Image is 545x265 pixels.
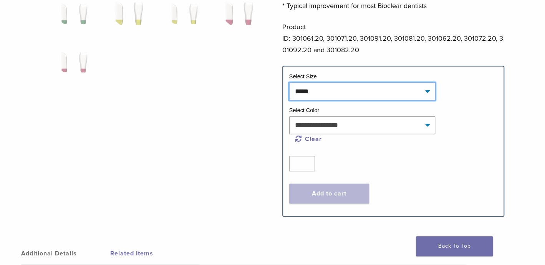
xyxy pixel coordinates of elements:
[295,135,322,143] a: Clear
[416,236,493,256] a: Back To Top
[289,107,319,113] label: Select Color
[289,184,369,204] button: Add to cart
[21,243,110,264] a: Additional Details
[282,21,505,56] p: Product ID: 301061.20, 301071.20, 301091.20, 301081.20, 301062.20, 301072.20, 301092.20 and 30108...
[289,73,317,79] label: Select Size
[110,243,199,264] a: Related Items
[50,47,94,85] img: BT Matrix Series - Image 9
